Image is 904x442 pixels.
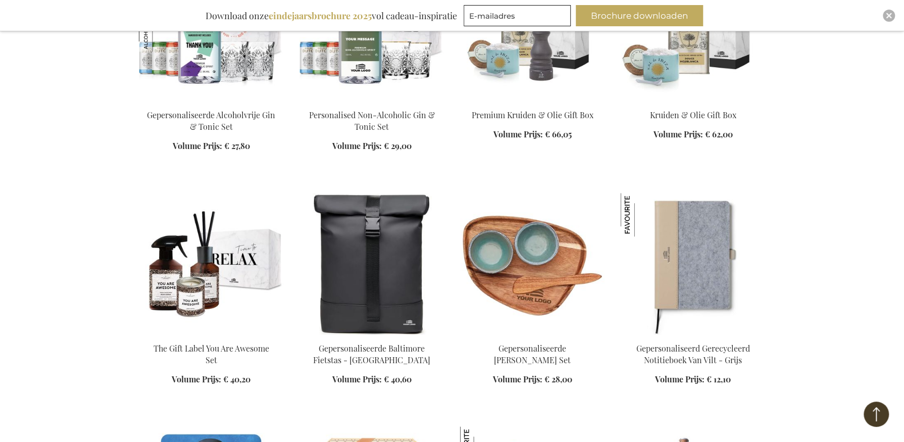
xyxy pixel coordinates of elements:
[332,374,412,385] a: Volume Prijs: € 40,60
[299,97,444,107] a: Personalised Non-Alcoholic Gin & Tonic Set Personalised Non-Alcoholic Gin & Tonic Set
[173,140,250,152] a: Volume Prijs: € 27,80
[576,5,703,26] button: Brochure downloaden
[621,193,664,236] img: Gepersonaliseerd Gerecycleerd Notitieboek Van Vilt - Grijs
[886,13,892,19] img: Close
[705,129,733,139] span: € 62,00
[313,343,430,365] a: Gepersonaliseerde Baltimore Fietstas - [GEOGRAPHIC_DATA]
[655,374,731,385] a: Volume Prijs: € 12,10
[332,140,412,152] a: Volume Prijs: € 29,00
[464,5,574,29] form: marketing offers and promotions
[139,193,283,334] img: The Gift Label You Are Awesome Set
[332,374,382,384] span: Volume Prijs:
[464,5,571,26] input: E-mailadres
[172,374,250,385] a: Volume Prijs: € 40,20
[172,374,221,384] span: Volume Prijs:
[269,10,372,22] b: eindejaarsbrochure 2025
[493,374,542,384] span: Volume Prijs:
[173,140,222,151] span: Volume Prijs:
[201,5,462,26] div: Download onze vol cadeau-inspiratie
[139,330,283,340] a: The Gift Label You Are Awesome Set
[460,97,605,107] a: Premium Kruiden & Olie Gift Box
[460,330,605,340] a: Gepersonaliseerde Nomimono Tapas Set
[147,110,275,132] a: Gepersonaliseerde Alcoholvrije Gin & Tonic Set
[493,129,572,140] a: Volume Prijs: € 66,05
[309,110,435,132] a: Personalised Non-Alcoholic Gin & Tonic Set
[139,97,283,107] a: Gepersonaliseerde Alcoholvrije Gin & Tonic Set Gepersonaliseerde Alcoholvrije Gin & Tonic Set Gep...
[384,374,412,384] span: € 40,60
[223,374,250,384] span: € 40,20
[154,343,269,365] a: The Gift Label You Are Awesome Set
[883,10,895,22] div: Close
[494,343,571,365] a: Gepersonaliseerde [PERSON_NAME] Set
[545,129,572,139] span: € 66,05
[299,330,444,340] a: Personalised Baltimore Bike Bag - Black
[621,193,765,334] img: Personalised Recycled Felt Notebook - Grey
[654,129,703,139] span: Volume Prijs:
[299,193,444,334] img: Personalised Baltimore Bike Bag - Black
[544,374,572,384] span: € 28,00
[332,140,382,151] span: Volume Prijs:
[384,140,412,151] span: € 29,00
[472,110,593,120] a: Premium Kruiden & Olie Gift Box
[655,374,705,384] span: Volume Prijs:
[707,374,731,384] span: € 12,10
[493,374,572,385] a: Volume Prijs: € 28,00
[493,129,543,139] span: Volume Prijs:
[650,110,736,120] a: Kruiden & Olie Gift Box
[224,140,250,151] span: € 27,80
[654,129,733,140] a: Volume Prijs: € 62,00
[621,97,765,107] a: Kruiden & Olie Gift Box
[621,330,765,340] a: Personalised Recycled Felt Notebook - Grey Gepersonaliseerd Gerecycleerd Notitieboek Van Vilt - G...
[636,343,750,365] a: Gepersonaliseerd Gerecycleerd Notitieboek Van Vilt - Grijs
[460,193,605,334] img: Gepersonaliseerde Nomimono Tapas Set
